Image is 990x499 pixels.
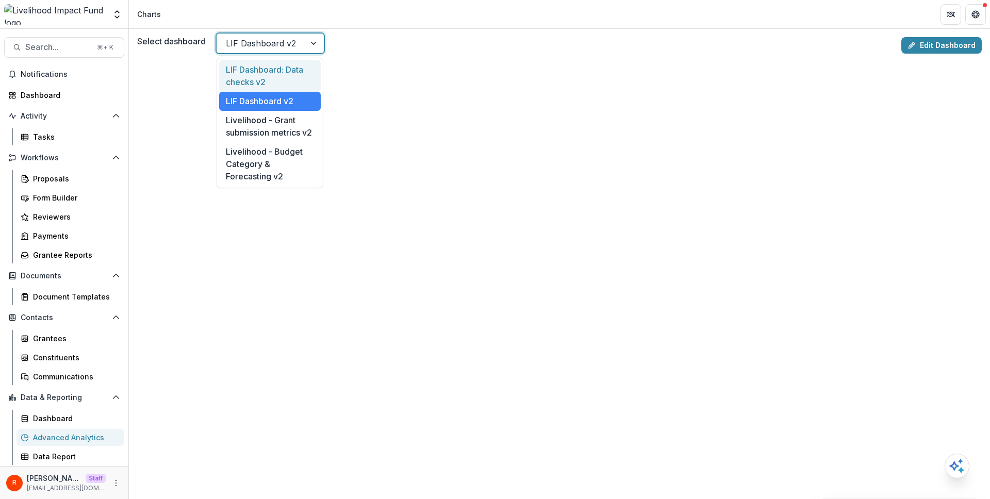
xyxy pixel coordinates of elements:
a: Reviewers [16,208,124,225]
div: LIF Dashboard: Data checks v2 [219,60,321,92]
div: Advanced Analytics [33,432,116,443]
div: Data Report [33,451,116,462]
div: Document Templates [33,291,116,302]
button: More [110,477,122,489]
label: Select dashboard [137,35,206,47]
a: Dashboard [16,410,124,427]
div: Payments [33,230,116,241]
div: Livelihood - Budget Category & Forecasting v2 [219,142,321,186]
span: Documents [21,272,108,280]
div: ⌘ + K [95,42,115,53]
button: Open Contacts [4,309,124,326]
div: Reviewers [33,211,116,222]
button: Open Data & Reporting [4,389,124,406]
button: Get Help [965,4,986,25]
div: Form Builder [33,192,116,203]
p: Staff [86,474,106,483]
div: LIF Dashboard v2 [219,92,321,111]
a: Advanced Analytics [16,429,124,446]
a: Document Templates [16,288,124,305]
div: Tasks [33,131,116,142]
button: Partners [940,4,961,25]
p: [PERSON_NAME] [27,473,81,484]
span: Search... [25,42,91,52]
a: Tasks [16,128,124,145]
a: Data Report [16,448,124,465]
span: Activity [21,112,108,121]
img: Livelihood Impact Fund logo [4,4,106,25]
div: Livelihood - Grant submission metrics v2 [219,111,321,142]
div: Grantees [33,333,116,344]
a: Payments [16,227,124,244]
button: Open Documents [4,268,124,284]
button: Open Workflows [4,149,124,166]
a: Proposals [16,170,124,187]
a: Dashboard [4,87,124,104]
span: Contacts [21,313,108,322]
a: Grantees [16,330,124,347]
iframe: Embedded Dashboard [137,58,982,499]
p: [EMAIL_ADDRESS][DOMAIN_NAME] [27,484,106,493]
div: Raj [12,479,16,486]
button: Open entity switcher [110,4,124,25]
div: Constituents [33,352,116,363]
div: Dashboard [33,413,116,424]
nav: breadcrumb [133,7,165,22]
span: Data & Reporting [21,393,108,402]
button: Notifications [4,66,124,82]
button: Open AI Assistant [945,454,969,478]
div: Grantee Reports [33,249,116,260]
button: Open Activity [4,108,124,124]
button: Search... [4,37,124,58]
a: Grantee Reports [16,246,124,263]
span: Workflows [21,154,108,162]
div: Charts [137,9,161,20]
a: Edit Dashboard [901,37,982,54]
a: Communications [16,368,124,385]
a: Form Builder [16,189,124,206]
div: Proposals [33,173,116,184]
div: Communications [33,371,116,382]
span: Notifications [21,70,120,79]
div: Dashboard [21,90,116,101]
a: Constituents [16,349,124,366]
